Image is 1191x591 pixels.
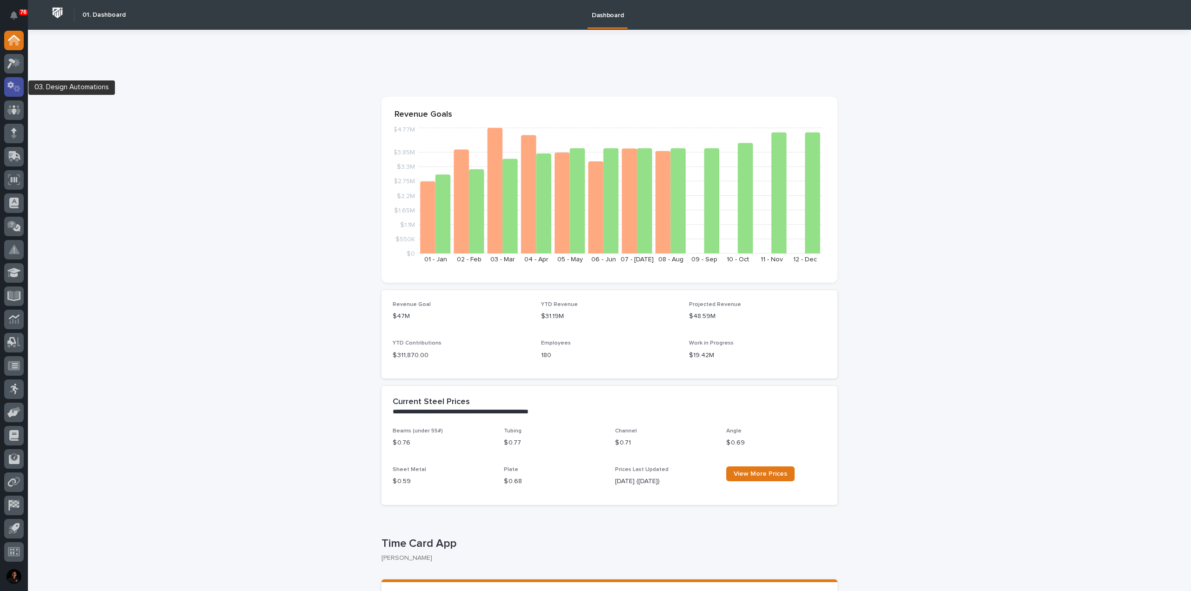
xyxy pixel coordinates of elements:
[615,438,715,448] p: $ 0.71
[407,251,415,257] tspan: $0
[557,256,583,263] text: 05 - May
[393,428,443,434] span: Beams (under 55#)
[393,340,442,346] span: YTD Contributions
[490,256,515,263] text: 03 - Mar
[658,256,683,263] text: 08 - Aug
[394,207,415,213] tspan: $1.65M
[689,312,826,321] p: $48.59M
[12,11,24,26] div: Notifications76
[4,567,24,586] button: users-avatar
[393,312,530,321] p: $47M
[615,477,715,486] p: [DATE] ([DATE])
[734,471,787,477] span: View More Prices
[615,467,669,472] span: Prices Last Updated
[726,466,795,481] a: View More Prices
[726,428,742,434] span: Angle
[393,302,431,307] span: Revenue Goal
[457,256,482,263] text: 02 - Feb
[381,554,830,562] p: [PERSON_NAME]
[727,256,749,263] text: 10 - Oct
[541,312,678,321] p: $31.19M
[381,537,834,551] p: Time Card App
[689,302,741,307] span: Projected Revenue
[793,256,817,263] text: 12 - Dec
[395,110,824,120] p: Revenue Goals
[82,11,126,19] h2: 01. Dashboard
[4,6,24,25] button: Notifications
[393,126,415,133] tspan: $4.77M
[761,256,783,263] text: 11 - Nov
[393,351,530,360] p: $ 311,870.00
[20,9,27,15] p: 76
[424,256,447,263] text: 01 - Jan
[591,256,616,263] text: 06 - Jun
[689,340,734,346] span: Work in Progress
[393,149,415,156] tspan: $3.85M
[394,178,415,185] tspan: $2.75M
[691,256,717,263] text: 09 - Sep
[393,397,470,407] h2: Current Steel Prices
[49,4,66,21] img: Workspace Logo
[541,302,578,307] span: YTD Revenue
[524,256,549,263] text: 04 - Apr
[504,428,522,434] span: Tubing
[397,164,415,170] tspan: $3.3M
[689,351,826,360] p: $19.42M
[400,221,415,228] tspan: $1.1M
[541,351,678,360] p: 180
[504,477,604,486] p: $ 0.68
[397,193,415,199] tspan: $2.2M
[504,467,518,472] span: Plate
[393,467,426,472] span: Sheet Metal
[615,428,637,434] span: Channel
[393,477,493,486] p: $ 0.59
[726,438,826,448] p: $ 0.69
[541,340,571,346] span: Employees
[393,438,493,448] p: $ 0.76
[504,438,604,448] p: $ 0.77
[395,236,415,242] tspan: $550K
[621,256,654,263] text: 07 - [DATE]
